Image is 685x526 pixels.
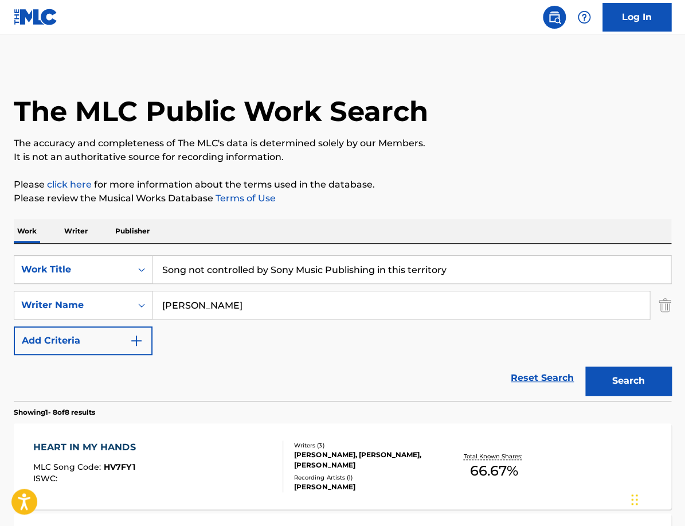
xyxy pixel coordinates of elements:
[631,482,638,517] div: Drag
[21,298,124,312] div: Writer Name
[585,367,671,395] button: Search
[470,461,518,481] span: 66.67 %
[294,450,439,470] div: [PERSON_NAME], [PERSON_NAME], [PERSON_NAME]
[14,94,428,128] h1: The MLC Public Work Search
[14,219,40,243] p: Work
[577,10,591,24] img: help
[294,441,439,450] div: Writers ( 3 )
[14,326,152,355] button: Add Criteria
[33,462,104,472] span: MLC Song Code :
[14,192,671,205] p: Please review the Musical Works Database
[112,219,153,243] p: Publisher
[294,482,439,492] div: [PERSON_NAME]
[14,9,58,25] img: MLC Logo
[33,441,141,454] div: HEART IN MY HANDS
[14,178,671,192] p: Please for more information about the terms used in the database.
[602,3,671,32] a: Log In
[33,473,60,484] span: ISWC :
[14,255,671,401] form: Search Form
[505,365,580,391] a: Reset Search
[547,10,561,24] img: search
[659,291,671,320] img: Delete Criterion
[61,219,91,243] p: Writer
[14,407,95,418] p: Showing 1 - 8 of 8 results
[14,423,671,509] a: HEART IN MY HANDSMLC Song Code:HV7FY1ISWC:Writers (3)[PERSON_NAME], [PERSON_NAME], [PERSON_NAME]R...
[294,473,439,482] div: Recording Artists ( 1 )
[14,150,671,164] p: It is not an authoritative source for recording information.
[21,263,124,276] div: Work Title
[464,452,525,461] p: Total Known Shares:
[213,193,276,204] a: Terms of Use
[14,137,671,150] p: The accuracy and completeness of The MLC's data is determined solely by our Members.
[573,6,596,29] div: Help
[104,462,135,472] span: HV7FY1
[628,471,685,526] iframe: Chat Widget
[543,6,566,29] a: Public Search
[47,179,92,190] a: click here
[130,334,143,348] img: 9d2ae6d4665cec9f34b9.svg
